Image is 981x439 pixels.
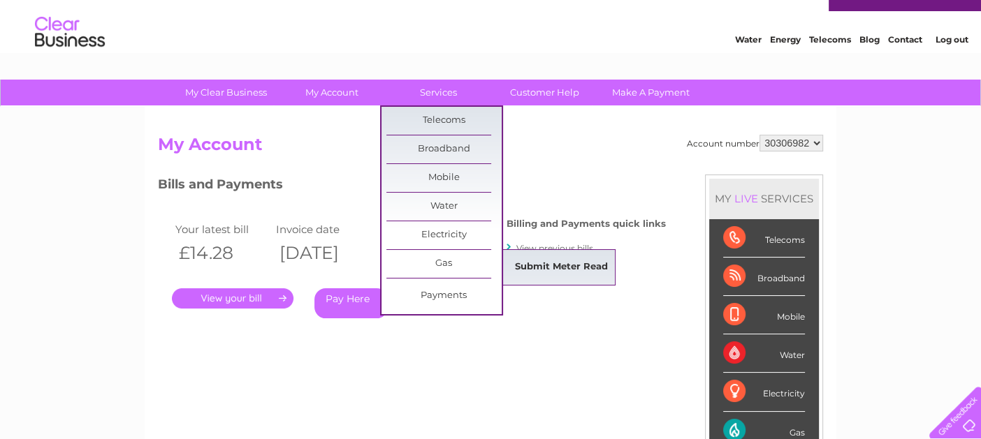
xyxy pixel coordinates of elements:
[386,164,502,192] a: Mobile
[386,282,502,310] a: Payments
[809,59,851,70] a: Telecoms
[723,334,805,373] div: Water
[723,373,805,411] div: Electricity
[507,218,666,229] h4: Billing and Payments quick links
[272,239,373,267] th: [DATE]
[709,179,819,218] div: MY SERVICES
[593,80,708,105] a: Make A Payment
[859,59,880,70] a: Blog
[34,36,106,79] img: logo.png
[504,253,619,281] a: Submit Meter Read
[386,135,502,163] a: Broadband
[381,80,496,105] a: Services
[386,221,502,249] a: Electricity
[314,288,388,318] a: Pay Here
[487,80,602,105] a: Customer Help
[935,59,968,70] a: Log out
[718,7,814,24] a: 0333 014 3131
[158,174,666,199] h3: Bills and Payments
[386,193,502,221] a: Water
[172,288,293,308] a: .
[732,192,761,205] div: LIVE
[723,219,805,258] div: Telecoms
[275,80,390,105] a: My Account
[172,220,272,239] td: Your latest bill
[172,239,272,267] th: £14.28
[161,8,822,68] div: Clear Business is a trading name of Verastar Limited (registered in [GEOGRAPHIC_DATA] No. 3667643...
[386,107,502,135] a: Telecoms
[723,258,805,296] div: Broadband
[723,296,805,334] div: Mobile
[158,135,823,161] h2: My Account
[516,243,593,253] a: View previous bills
[888,59,922,70] a: Contact
[272,220,373,239] td: Invoice date
[687,135,823,151] div: Account number
[386,250,502,278] a: Gas
[770,59,801,70] a: Energy
[168,80,284,105] a: My Clear Business
[735,59,762,70] a: Water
